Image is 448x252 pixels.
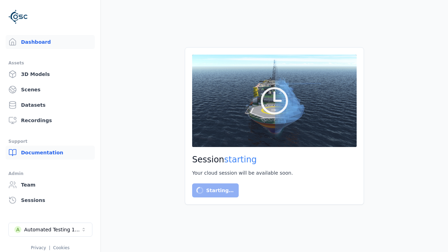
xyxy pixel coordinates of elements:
[8,169,92,178] div: Admin
[6,98,95,112] a: Datasets
[8,223,92,237] button: Select a workspace
[192,154,357,165] h2: Session
[224,155,257,164] span: starting
[6,146,95,160] a: Documentation
[31,245,46,250] a: Privacy
[53,245,70,250] a: Cookies
[6,67,95,81] a: 3D Models
[6,193,95,207] a: Sessions
[192,183,239,197] button: Starting…
[192,169,357,176] div: Your cloud session will be available soon.
[8,59,92,67] div: Assets
[6,35,95,49] a: Dashboard
[14,226,21,233] div: A
[8,137,92,146] div: Support
[8,7,28,27] img: Logo
[49,245,50,250] span: |
[24,226,81,233] div: Automated Testing 1 - Playwright
[6,113,95,127] a: Recordings
[6,178,95,192] a: Team
[6,83,95,97] a: Scenes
